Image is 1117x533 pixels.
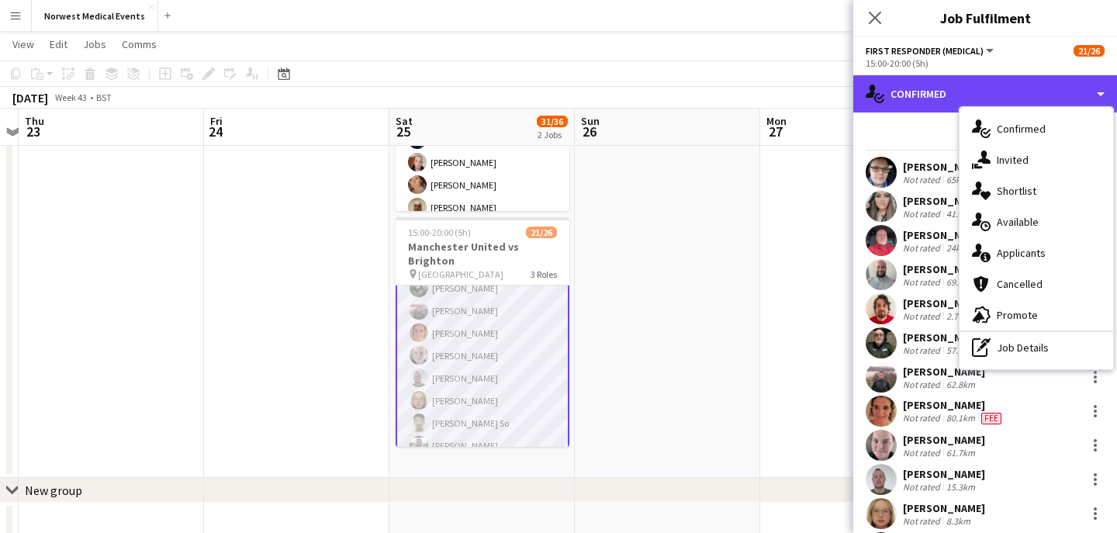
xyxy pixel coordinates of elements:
[43,34,74,54] a: Edit
[943,481,978,493] div: 15.3km
[210,114,223,128] span: Fri
[537,116,568,127] span: 31/36
[396,114,413,128] span: Sat
[866,45,984,57] span: First Responder (Medical)
[997,122,1046,136] span: Confirmed
[903,262,985,276] div: [PERSON_NAME]
[581,114,600,128] span: Sun
[526,227,557,238] span: 21/26
[943,242,971,254] div: 24km
[25,483,82,498] div: New group
[943,276,978,288] div: 69.3km
[853,8,1117,28] h3: Job Fulfilment
[943,515,973,527] div: 8.3km
[903,296,985,310] div: [PERSON_NAME]
[978,412,1005,424] div: Crew has different fees then in role
[32,1,158,31] button: Norwest Medical Events
[122,37,157,51] span: Comms
[903,242,943,254] div: Not rated
[903,433,985,447] div: [PERSON_NAME]
[51,92,90,103] span: Week 43
[943,174,971,185] div: 65km
[903,174,943,185] div: Not rated
[943,310,973,322] div: 2.7km
[25,114,44,128] span: Thu
[903,447,943,459] div: Not rated
[997,184,1036,198] span: Shortlist
[903,208,943,220] div: Not rated
[866,45,996,57] button: First Responder (Medical)
[981,413,1001,424] span: Fee
[997,215,1039,229] span: Available
[1074,45,1105,57] span: 21/26
[208,123,223,140] span: 24
[853,75,1117,112] div: Confirmed
[997,153,1029,167] span: Invited
[903,276,943,288] div: Not rated
[77,34,112,54] a: Jobs
[12,90,48,106] div: [DATE]
[903,398,1005,412] div: [PERSON_NAME]
[903,228,985,242] div: [PERSON_NAME]
[866,57,1105,69] div: 15:00-20:00 (5h)
[418,268,503,280] span: [GEOGRAPHIC_DATA]
[393,123,413,140] span: 25
[903,344,943,356] div: Not rated
[579,123,600,140] span: 26
[396,217,569,447] app-job-card: 15:00-20:00 (5h)21/26Manchester United vs Brighton [GEOGRAPHIC_DATA]3 Roles[PERSON_NAME][PERSON_N...
[50,37,67,51] span: Edit
[116,34,163,54] a: Comms
[943,379,978,390] div: 62.8km
[997,308,1038,322] span: Promote
[83,37,106,51] span: Jobs
[903,365,985,379] div: [PERSON_NAME]
[764,123,787,140] span: 27
[903,412,943,424] div: Not rated
[903,379,943,390] div: Not rated
[997,277,1043,291] span: Cancelled
[96,92,112,103] div: BST
[903,194,985,208] div: [PERSON_NAME]
[943,447,978,459] div: 61.7km
[6,34,40,54] a: View
[538,129,567,140] div: 2 Jobs
[997,246,1046,260] span: Applicants
[22,123,44,140] span: 23
[531,268,557,280] span: 3 Roles
[903,331,985,344] div: [PERSON_NAME]
[903,481,943,493] div: Not rated
[943,208,978,220] div: 41.7km
[903,467,985,481] div: [PERSON_NAME]
[903,501,985,515] div: [PERSON_NAME]
[903,310,943,322] div: Not rated
[903,160,985,174] div: [PERSON_NAME]
[12,37,34,51] span: View
[408,227,471,238] span: 15:00-20:00 (5h)
[396,102,569,313] app-card-role: Responder (First Aid)8/813:00-17:30 (4h30m)[PERSON_NAME][PERSON_NAME][PERSON_NAME][PERSON_NAME]
[943,344,978,356] div: 57.4km
[396,240,569,268] h3: Manchester United vs Brighton
[766,114,787,128] span: Mon
[903,515,943,527] div: Not rated
[960,332,1113,363] div: Job Details
[943,412,978,424] div: 80.1km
